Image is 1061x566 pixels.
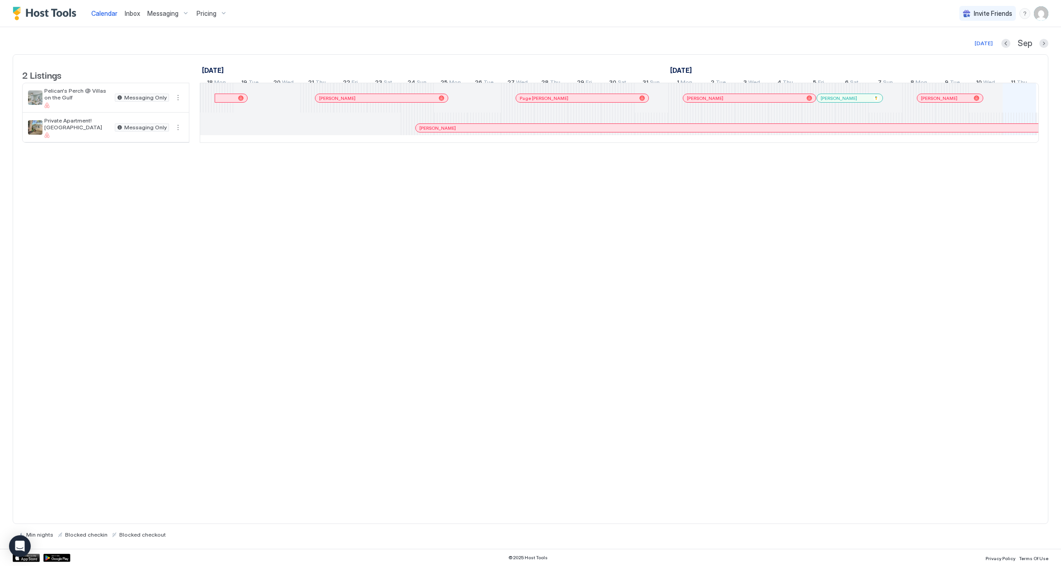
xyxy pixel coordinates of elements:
span: Invite Friends [974,9,1012,18]
div: User profile [1034,6,1048,21]
span: 11 [1011,79,1015,88]
span: 10 [976,79,982,88]
span: Tue [950,79,960,88]
span: Mon [449,79,461,88]
span: Wed [282,79,294,88]
a: Terms Of Use [1019,553,1048,562]
span: 27 [507,79,515,88]
span: Inbox [125,9,140,17]
span: Thu [1017,79,1027,88]
span: 9 [945,79,948,88]
a: August 18, 2025 [205,77,228,90]
span: [PERSON_NAME] [687,95,723,101]
div: menu [173,122,183,133]
span: [PERSON_NAME] [319,95,356,101]
span: [PERSON_NAME] [419,125,456,131]
a: August 20, 2025 [271,77,296,90]
a: September 10, 2025 [974,77,997,90]
span: Sun [417,79,427,88]
a: Inbox [125,9,140,18]
span: Private Apartment! [GEOGRAPHIC_DATA] [44,117,111,131]
a: August 19, 2025 [239,77,261,90]
span: Fri [586,79,592,88]
span: Blocked checkout [119,531,166,538]
a: September 6, 2025 [843,77,861,90]
span: Messaging [147,9,178,18]
span: Mon [915,79,927,88]
a: September 1, 2025 [675,77,695,90]
a: September 5, 2025 [811,77,826,90]
span: 19 [241,79,247,88]
span: 29 [577,79,584,88]
span: [PERSON_NAME] [921,95,958,101]
span: 7 [878,79,882,88]
div: Open Intercom Messenger [9,535,31,557]
button: More options [173,122,183,133]
span: 31 [643,79,648,88]
span: 22 [343,79,350,88]
a: App Store [13,554,40,562]
span: 2 Listings [22,68,61,81]
span: Wed [748,79,760,88]
a: August 27, 2025 [505,77,530,90]
a: September 11, 2025 [1009,77,1029,90]
a: August 23, 2025 [373,77,394,90]
span: 3 [743,79,747,88]
div: listing image [28,120,42,135]
a: September 4, 2025 [775,77,795,90]
span: 23 [375,79,382,88]
span: 26 [475,79,482,88]
a: August 29, 2025 [575,77,594,90]
span: Blocked checkin [65,531,108,538]
a: Calendar [91,9,117,18]
a: August 28, 2025 [539,77,563,90]
span: 4 [777,79,781,88]
span: Calendar [91,9,117,17]
span: Tue [249,79,258,88]
span: 5 [813,79,817,88]
span: Fri [352,79,358,88]
div: Google Play Store [43,554,70,562]
span: Min nights [26,531,53,538]
span: Sat [850,79,859,88]
a: September 9, 2025 [943,77,962,90]
a: Host Tools Logo [13,7,80,20]
a: Privacy Policy [986,553,1015,562]
div: listing image [28,90,42,105]
a: August 26, 2025 [473,77,496,90]
span: Fri [818,79,824,88]
span: © 2025 Host Tools [508,555,548,561]
span: 6 [845,79,849,88]
span: Page [PERSON_NAME] [520,95,568,101]
a: September 3, 2025 [741,77,762,90]
span: Sep [1018,38,1032,49]
a: August 31, 2025 [640,77,662,90]
button: [DATE] [973,38,994,49]
span: Sun [883,79,893,88]
span: Wed [983,79,995,88]
a: September 1, 2025 [668,64,694,77]
span: 20 [273,79,281,88]
a: September 2, 2025 [709,77,728,90]
a: August 24, 2025 [405,77,429,90]
span: 18 [207,79,213,88]
span: Sun [650,79,660,88]
span: 24 [408,79,415,88]
span: Pelican's Perch @ Villas on the Gulf [44,87,111,101]
div: menu [173,92,183,103]
a: August 25, 2025 [438,77,463,90]
span: Pricing [197,9,216,18]
span: Privacy Policy [986,556,1015,561]
button: Previous month [1001,39,1010,48]
span: Terms Of Use [1019,556,1048,561]
span: Tue [484,79,493,88]
a: August 22, 2025 [341,77,360,90]
span: 30 [609,79,616,88]
span: [PERSON_NAME] [821,95,857,101]
button: More options [173,92,183,103]
span: 1 [677,79,679,88]
span: Sat [384,79,392,88]
span: 21 [308,79,314,88]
